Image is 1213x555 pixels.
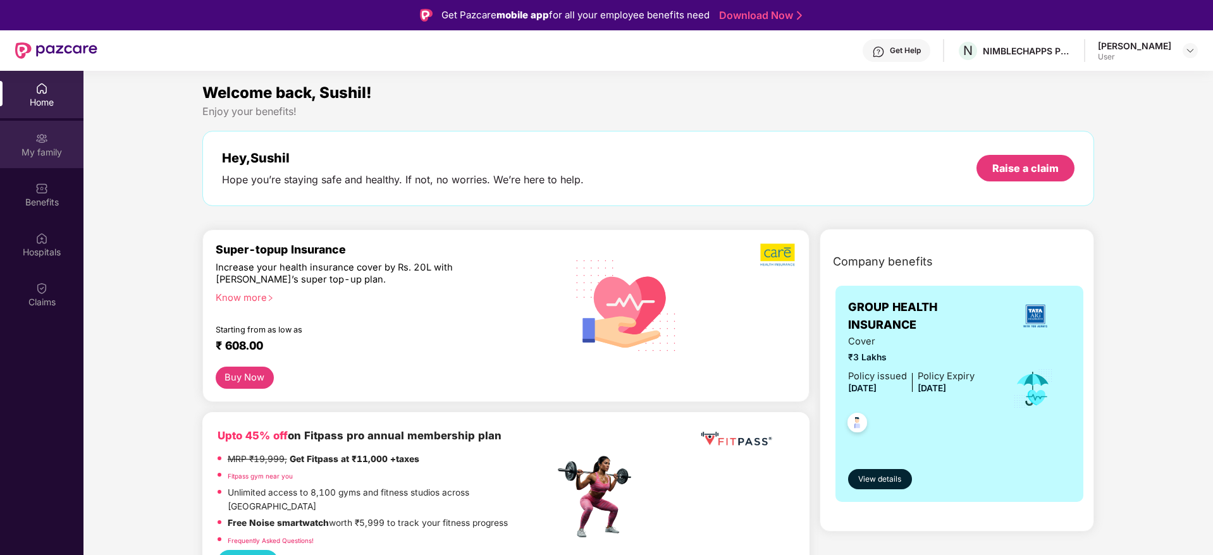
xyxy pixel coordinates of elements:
div: ₹ 608.00 [216,339,542,354]
img: insurerLogo [1018,299,1052,333]
div: Hey, Sushil [222,150,584,166]
div: Super-topup Insurance [216,243,555,256]
img: fpp.png [554,453,643,541]
p: worth ₹5,999 to track your fitness progress [228,516,508,530]
a: Frequently Asked Questions! [228,537,314,544]
div: Raise a claim [992,161,1059,175]
a: Download Now [719,9,798,22]
img: svg+xml;base64,PHN2ZyBpZD0iQmVuZWZpdHMiIHhtbG5zPSJodHRwOi8vd3d3LnczLm9yZy8yMDAwL3N2ZyIgd2lkdGg9Ij... [35,182,48,195]
div: Policy issued [848,369,907,384]
del: MRP ₹19,999, [228,454,287,464]
img: svg+xml;base64,PHN2ZyBpZD0iSG9zcGl0YWxzIiB4bWxucz0iaHR0cDovL3d3dy53My5vcmcvMjAwMC9zdmciIHdpZHRoPS... [35,232,48,245]
p: Unlimited access to 8,100 gyms and fitness studios across [GEOGRAPHIC_DATA] [228,486,554,513]
div: Increase your health insurance cover by Rs. 20L with [PERSON_NAME]’s super top-up plan. [216,262,500,286]
span: GROUP HEALTH INSURANCE [848,298,999,334]
img: svg+xml;base64,PHN2ZyBpZD0iQ2xhaW0iIHhtbG5zPSJodHRwOi8vd3d3LnczLm9yZy8yMDAwL3N2ZyIgd2lkdGg9IjIwIi... [35,282,48,295]
span: [DATE] [848,383,877,393]
span: Welcome back, Sushil! [202,83,372,102]
img: fppp.png [698,427,774,451]
div: Get Help [890,46,921,56]
img: New Pazcare Logo [15,42,97,59]
button: Buy Now [216,367,274,389]
img: svg+xml;base64,PHN2ZyBpZD0iRHJvcGRvd24tMzJ4MzIiIHhtbG5zPSJodHRwOi8vd3d3LnczLm9yZy8yMDAwL3N2ZyIgd2... [1185,46,1195,56]
strong: Get Fitpass at ₹11,000 +taxes [290,454,419,464]
span: Company benefits [833,253,933,271]
div: Hope you’re staying safe and healthy. If not, no worries. We’re here to help. [222,173,584,186]
div: Know more [216,292,547,301]
span: right [267,295,274,302]
div: Get Pazcare for all your employee benefits need [441,8,710,23]
div: Enjoy your benefits! [202,105,1095,118]
img: svg+xml;base64,PHN2ZyBpZD0iSGVscC0zMngzMiIgeG1sbnM9Imh0dHA6Ly93d3cudzMub3JnLzIwMDAvc3ZnIiB3aWR0aD... [872,46,885,58]
span: View details [858,473,901,485]
span: ₹3 Lakhs [848,351,975,365]
strong: Free Noise smartwatch [228,518,329,528]
div: Policy Expiry [918,369,975,384]
span: [DATE] [918,383,946,393]
div: NIMBLECHAPPS PRIVATE LIMITED [983,45,1071,57]
b: Upto 45% off [218,429,288,442]
img: svg+xml;base64,PHN2ZyB3aWR0aD0iMjAiIGhlaWdodD0iMjAiIHZpZXdCb3g9IjAgMCAyMCAyMCIgZmlsbD0ibm9uZSIgeG... [35,132,48,145]
img: svg+xml;base64,PHN2ZyB4bWxucz0iaHR0cDovL3d3dy53My5vcmcvMjAwMC9zdmciIHdpZHRoPSI0OC45NDMiIGhlaWdodD... [842,409,873,440]
span: Cover [848,334,975,349]
b: on Fitpass pro annual membership plan [218,429,502,442]
div: Starting from as low as [216,325,501,334]
div: [PERSON_NAME] [1098,40,1171,52]
img: Stroke [797,9,802,22]
img: b5dec4f62d2307b9de63beb79f102df3.png [760,243,796,267]
img: Logo [420,9,433,21]
button: View details [848,469,912,489]
span: N [963,43,973,58]
a: Fitpass gym near you [228,472,293,480]
img: svg+xml;base64,PHN2ZyBpZD0iSG9tZSIgeG1sbnM9Imh0dHA6Ly93d3cudzMub3JnLzIwMDAvc3ZnIiB3aWR0aD0iMjAiIG... [35,82,48,95]
strong: mobile app [496,9,549,21]
div: User [1098,52,1171,62]
img: svg+xml;base64,PHN2ZyB4bWxucz0iaHR0cDovL3d3dy53My5vcmcvMjAwMC9zdmciIHhtbG5zOnhsaW5rPSJodHRwOi8vd3... [566,243,687,366]
img: icon [1013,368,1054,410]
